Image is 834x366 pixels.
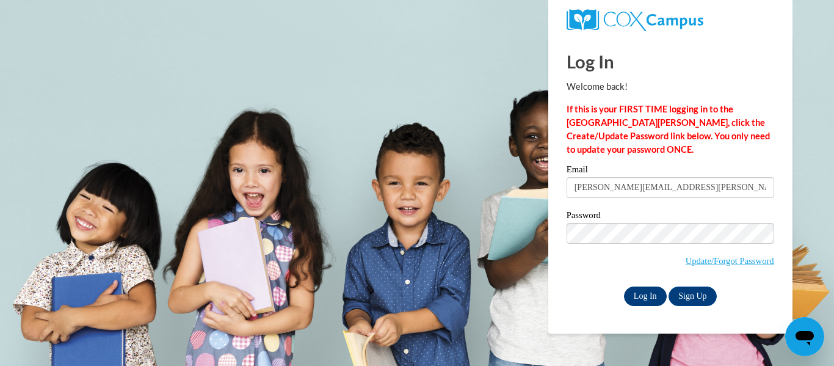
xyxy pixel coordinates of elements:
img: COX Campus [567,9,703,31]
input: Log In [624,287,667,306]
a: COX Campus [567,9,774,31]
h1: Log In [567,49,774,74]
a: Sign Up [669,287,716,306]
iframe: Button to launch messaging window [785,317,824,356]
p: Welcome back! [567,80,774,93]
strong: If this is your FIRST TIME logging in to the [GEOGRAPHIC_DATA][PERSON_NAME], click the Create/Upd... [567,104,770,155]
a: Update/Forgot Password [686,256,774,266]
label: Password [567,211,774,223]
label: Email [567,165,774,177]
